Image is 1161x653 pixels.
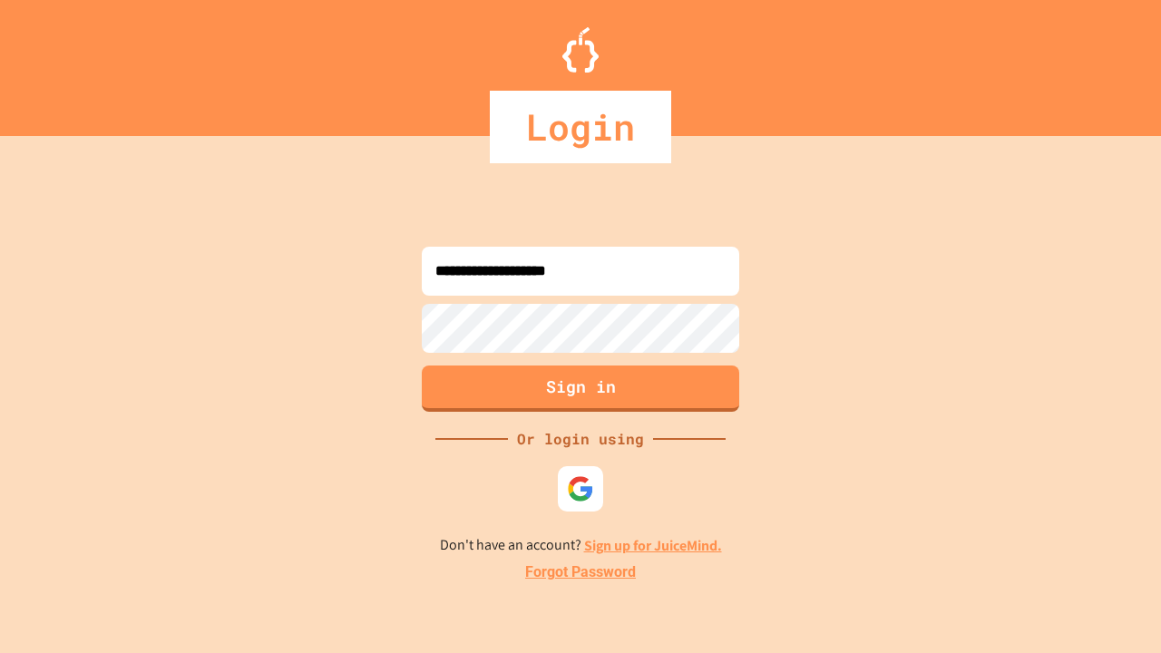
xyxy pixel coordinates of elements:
img: google-icon.svg [567,475,594,502]
div: Or login using [508,428,653,450]
button: Sign in [422,365,739,412]
a: Forgot Password [525,561,636,583]
img: Logo.svg [562,27,599,73]
div: Login [490,91,671,163]
p: Don't have an account? [440,534,722,557]
a: Sign up for JuiceMind. [584,536,722,555]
